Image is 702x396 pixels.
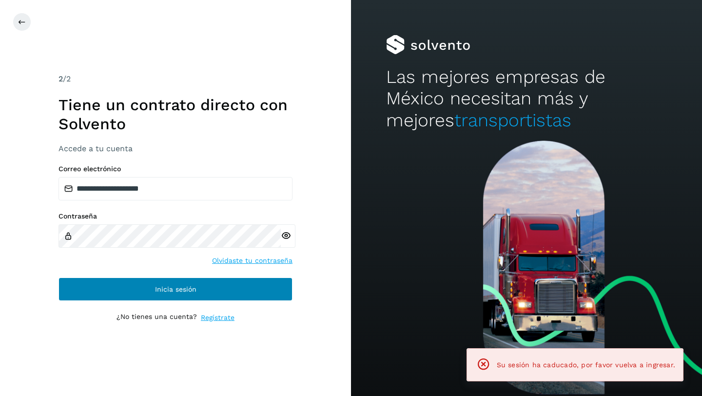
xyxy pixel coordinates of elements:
[58,277,292,301] button: Inicia sesión
[212,256,292,266] a: Olvidaste tu contraseña
[58,212,292,220] label: Contraseña
[58,165,292,173] label: Correo electrónico
[155,286,196,293] span: Inicia sesión
[58,96,292,133] h1: Tiene un contrato directo con Solvento
[58,144,292,153] h3: Accede a tu cuenta
[58,73,292,85] div: /2
[497,361,675,369] span: Su sesión ha caducado, por favor vuelva a ingresar.
[201,313,234,323] a: Regístrate
[454,110,571,131] span: transportistas
[117,313,197,323] p: ¿No tienes una cuenta?
[386,66,667,131] h2: Las mejores empresas de México necesitan más y mejores
[58,74,63,83] span: 2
